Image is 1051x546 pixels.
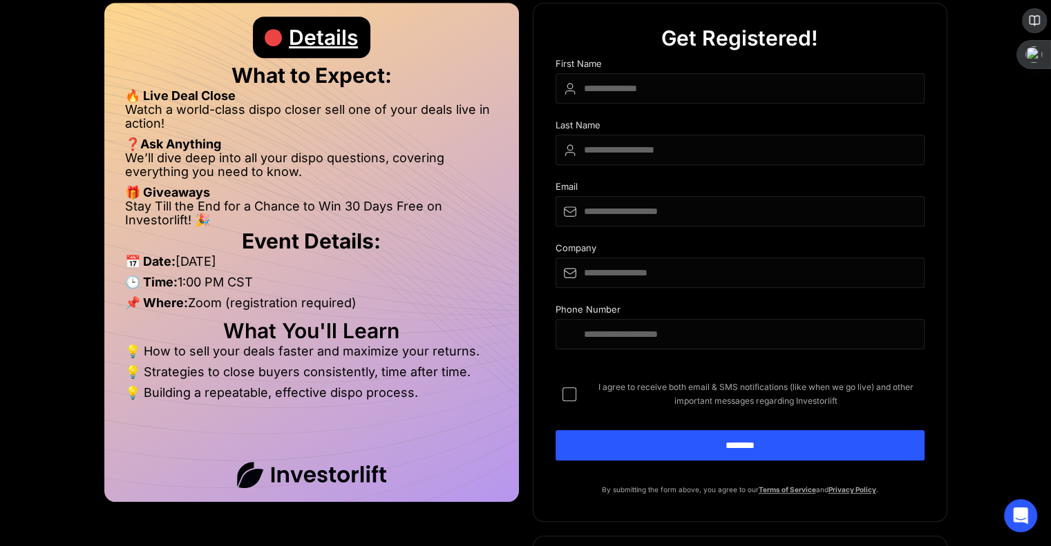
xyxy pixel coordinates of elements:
[125,185,210,199] strong: 🎁 Giveaways
[556,304,925,319] div: Phone Number
[1004,499,1037,532] div: Open Intercom Messenger
[125,255,498,275] li: [DATE]
[556,482,925,496] p: By submitting the form above, you agree to our and .
[125,137,221,151] strong: ❓Ask Anything
[125,324,498,338] h2: What You'll Learn
[125,365,498,386] li: 💡 Strategies to close buyers consistently, time after time.
[556,182,925,196] div: Email
[125,386,498,400] li: 💡 Building a repeatable, effective dispo process.
[556,59,925,73] div: First Name
[556,243,925,257] div: Company
[829,485,876,494] a: Privacy Policy
[125,296,498,317] li: Zoom (registration required)
[125,295,188,310] strong: 📌 Where:
[125,275,178,289] strong: 🕒 Time:
[125,199,498,227] li: Stay Till the End for a Chance to Win 30 Days Free on Investorlift! 🎉
[125,151,498,186] li: We’ll dive deep into all your dispo questions, covering everything you need to know.
[125,344,498,365] li: 💡 How to sell your deals faster and maximize your returns.
[759,485,816,494] a: Terms of Service
[289,17,358,58] div: Details
[125,88,236,103] strong: 🔥 Live Deal Close
[556,59,925,482] form: DIspo Day Main Form
[125,103,498,137] li: Watch a world-class dispo closer sell one of your deals live in action!
[125,254,176,269] strong: 📅 Date:
[556,120,925,135] div: Last Name
[231,63,392,88] strong: What to Expect:
[587,380,925,408] span: I agree to receive both email & SMS notifications (like when we go live) and other important mess...
[125,275,498,296] li: 1:00 PM CST
[661,17,818,59] div: Get Registered!
[242,228,381,253] strong: Event Details:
